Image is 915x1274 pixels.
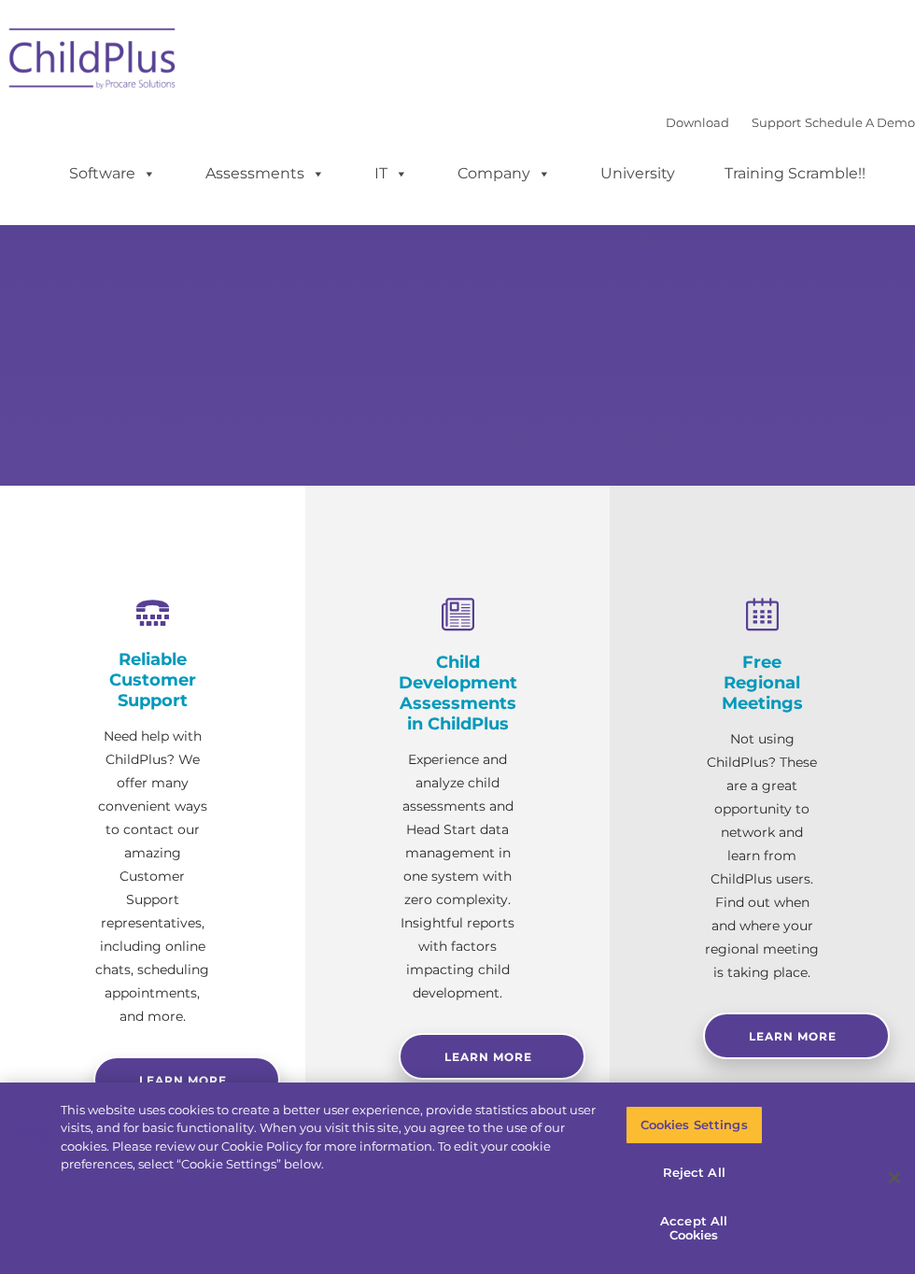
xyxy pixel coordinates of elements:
[666,115,729,130] a: Download
[399,748,517,1005] p: Experience and analyze child assessments and Head Start data management in one system with zero c...
[50,155,175,192] a: Software
[399,1033,585,1080] a: Learn More
[626,1154,763,1193] button: Reject All
[582,155,694,192] a: University
[805,115,915,130] a: Schedule A Demo
[399,652,517,734] h4: Child Development Assessments in ChildPlus
[93,649,212,711] h4: Reliable Customer Support
[444,1050,532,1064] span: Learn More
[61,1101,598,1174] div: This website uses cookies to create a better user experience, provide statistics about user visit...
[139,1073,227,1087] span: Learn more
[666,115,915,130] font: |
[749,1029,837,1043] span: Learn More
[874,1157,915,1198] button: Close
[703,728,822,984] p: Not using ChildPlus? These are a great opportunity to network and learn from ChildPlus users. Fin...
[626,1106,763,1145] button: Cookies Settings
[93,725,212,1028] p: Need help with ChildPlus? We offer many convenient ways to contact our amazing Customer Support r...
[703,652,822,714] h4: Free Regional Meetings
[706,155,884,192] a: Training Scramble!!
[626,1202,763,1255] button: Accept All Cookies
[703,1012,890,1059] a: Learn More
[439,155,570,192] a: Company
[187,155,344,192] a: Assessments
[93,1056,280,1103] a: Learn more
[356,155,427,192] a: IT
[752,115,801,130] a: Support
